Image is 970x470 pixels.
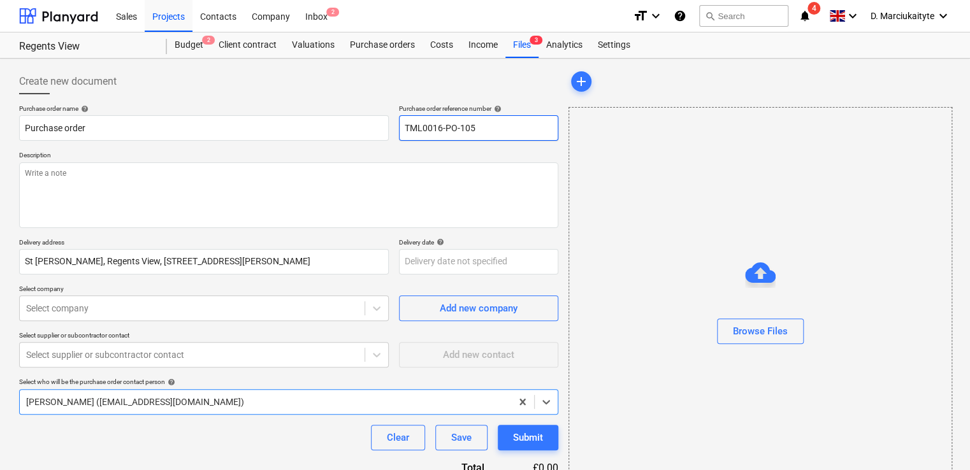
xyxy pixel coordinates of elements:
[165,378,175,386] span: help
[434,238,444,246] span: help
[19,378,558,386] div: Select who will be the purchase order contact person
[399,115,558,141] input: Reference number
[371,425,425,450] button: Clear
[871,11,934,21] span: D. Marciukaityte
[19,74,117,89] span: Create new document
[435,425,488,450] button: Save
[491,105,502,113] span: help
[19,285,389,296] p: Select company
[284,32,342,58] a: Valuations
[799,8,811,24] i: notifications
[19,40,152,53] div: Regents View
[19,104,389,113] div: Purchase order name
[167,32,211,58] a: Budget2
[211,32,284,58] a: Client contract
[19,238,389,249] p: Delivery address
[505,32,539,58] a: Files3
[342,32,423,58] a: Purchase orders
[733,323,788,339] div: Browse Files
[399,104,558,113] div: Purchase order reference number
[513,429,543,446] div: Submit
[440,300,518,317] div: Add new company
[674,8,686,24] i: Knowledge base
[705,11,715,21] span: search
[423,32,461,58] a: Costs
[574,74,589,89] span: add
[19,249,389,274] input: Delivery address
[19,331,389,342] p: Select supplier or subcontractor contact
[202,36,215,45] span: 2
[399,296,558,321] button: Add new company
[845,8,860,24] i: keyboard_arrow_down
[633,8,648,24] i: format_size
[167,32,211,58] div: Budget
[699,5,788,27] button: Search
[530,36,542,45] span: 3
[387,429,409,446] div: Clear
[648,8,663,24] i: keyboard_arrow_down
[78,105,89,113] span: help
[326,8,339,17] span: 2
[717,318,804,344] button: Browse Files
[539,32,590,58] a: Analytics
[19,151,558,162] p: Description
[399,238,558,246] div: Delivery date
[936,8,951,24] i: keyboard_arrow_down
[590,32,638,58] a: Settings
[505,32,539,58] div: Files
[451,429,472,446] div: Save
[807,2,820,15] span: 4
[399,249,558,274] input: Delivery date not specified
[461,32,505,58] a: Income
[498,425,558,450] button: Submit
[19,115,389,141] input: Document name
